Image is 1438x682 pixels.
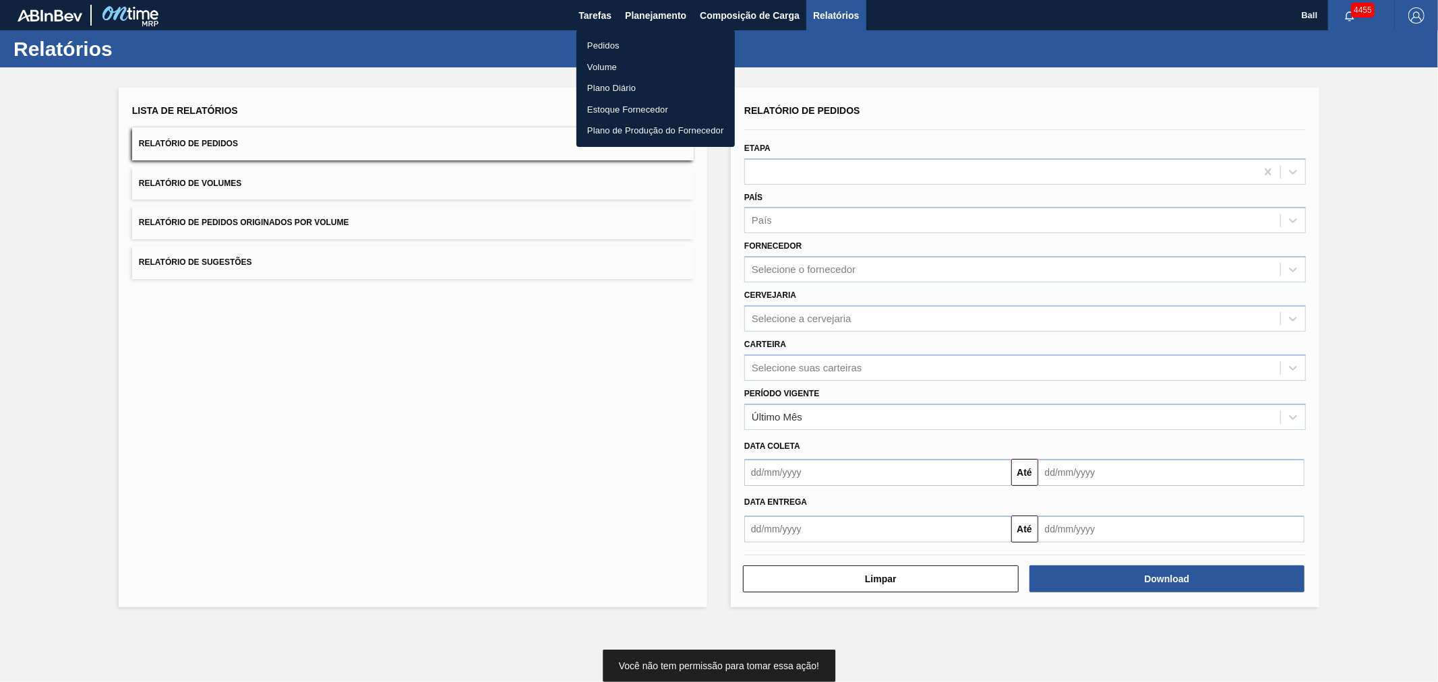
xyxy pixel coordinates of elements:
[576,57,735,78] a: Volume
[576,77,735,99] a: Plano Diário
[576,120,735,142] a: Plano de Produção do Fornecedor
[576,35,735,57] a: Pedidos
[576,99,735,121] a: Estoque Fornecedor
